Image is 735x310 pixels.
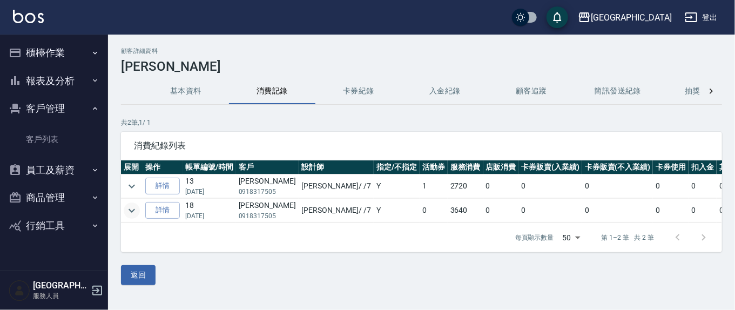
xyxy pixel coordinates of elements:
[4,127,104,152] a: 客戶列表
[236,174,299,198] td: [PERSON_NAME]
[236,199,299,223] td: [PERSON_NAME]
[653,160,689,174] th: 卡券使用
[488,78,575,104] button: 顧客追蹤
[689,199,717,223] td: 0
[121,265,156,285] button: 返回
[483,160,519,174] th: 店販消費
[4,184,104,212] button: 商品管理
[143,78,229,104] button: 基本資料
[680,8,722,28] button: 登出
[145,202,180,219] a: 詳情
[236,160,299,174] th: 客戶
[239,211,296,221] p: 0918317505
[448,160,483,174] th: 服務消費
[13,10,44,23] img: Logo
[121,59,722,74] h3: [PERSON_NAME]
[374,199,420,223] td: Y
[515,233,554,242] p: 每頁顯示數量
[33,291,88,301] p: 服務人員
[121,48,722,55] h2: 顧客詳細資料
[299,199,374,223] td: [PERSON_NAME] / /7
[4,212,104,240] button: 行銷工具
[518,199,582,223] td: 0
[183,160,236,174] th: 帳單編號/時間
[229,78,315,104] button: 消費記錄
[4,156,104,184] button: 員工及薪資
[689,160,717,174] th: 扣入金
[574,6,676,29] button: [GEOGRAPHIC_DATA]
[582,160,653,174] th: 卡券販賣(不入業績)
[653,174,689,198] td: 0
[483,174,519,198] td: 0
[402,78,488,104] button: 入金紀錄
[299,174,374,198] td: [PERSON_NAME] / /7
[420,160,448,174] th: 活動券
[183,199,236,223] td: 18
[602,233,654,242] p: 第 1–2 筆 共 2 筆
[121,160,143,174] th: 展開
[558,223,584,252] div: 50
[185,211,233,221] p: [DATE]
[134,140,709,151] span: 消費紀錄列表
[239,187,296,197] p: 0918317505
[420,174,448,198] td: 1
[183,174,236,198] td: 13
[315,78,402,104] button: 卡券紀錄
[374,174,420,198] td: Y
[33,280,88,291] h5: [GEOGRAPHIC_DATA]
[299,160,374,174] th: 設計師
[483,199,519,223] td: 0
[448,174,483,198] td: 2720
[448,199,483,223] td: 3640
[518,174,582,198] td: 0
[143,160,183,174] th: 操作
[518,160,582,174] th: 卡券販賣(入業績)
[124,203,140,219] button: expand row
[4,95,104,123] button: 客戶管理
[575,78,661,104] button: 簡訊發送紀錄
[547,6,568,28] button: save
[374,160,420,174] th: 指定/不指定
[653,199,689,223] td: 0
[4,39,104,67] button: 櫃檯作業
[689,174,717,198] td: 0
[582,174,653,198] td: 0
[121,118,722,127] p: 共 2 筆, 1 / 1
[185,187,233,197] p: [DATE]
[582,199,653,223] td: 0
[591,11,672,24] div: [GEOGRAPHIC_DATA]
[9,280,30,301] img: Person
[4,67,104,95] button: 報表及分析
[420,199,448,223] td: 0
[124,178,140,194] button: expand row
[145,178,180,194] a: 詳情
